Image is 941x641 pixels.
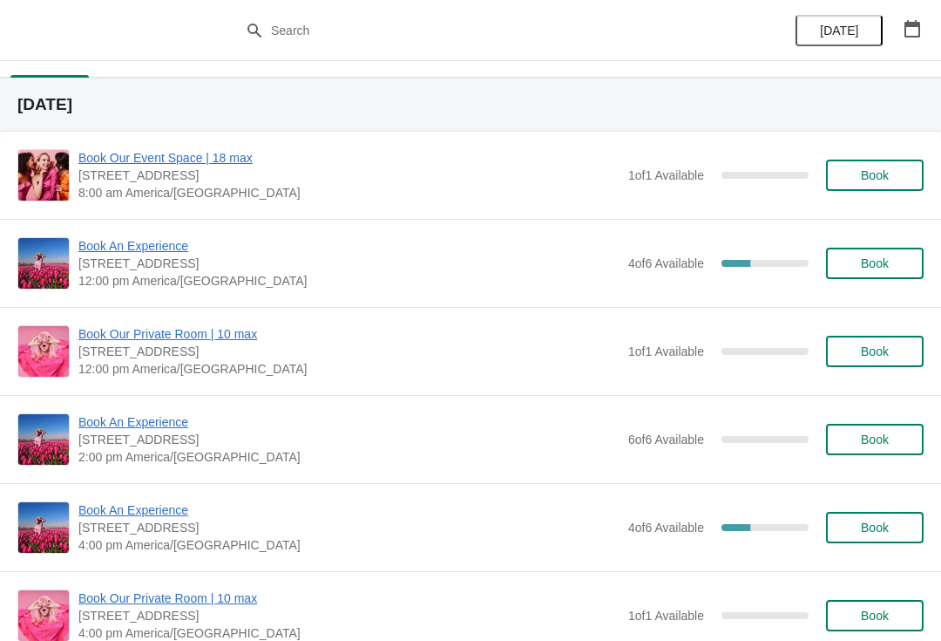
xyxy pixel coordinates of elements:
span: Book [861,609,889,623]
span: 1 of 1 Available [628,344,704,358]
span: [STREET_ADDRESS] [78,343,619,360]
span: Book Our Private Room | 10 max [78,325,619,343]
span: Book An Experience [78,501,619,519]
span: [STREET_ADDRESS] [78,255,619,272]
img: Book Our Private Room | 10 max | 1815 N. Milwaukee Ave., Chicago, IL 60647 | 12:00 pm America/Chi... [18,326,69,377]
span: 12:00 pm America/[GEOGRAPHIC_DATA] [78,360,619,378]
span: Book An Experience [78,237,619,255]
span: [STREET_ADDRESS] [78,607,619,624]
span: Book [861,168,889,182]
span: [STREET_ADDRESS] [78,431,619,448]
button: Book [826,424,924,455]
span: Book [861,521,889,535]
span: Book [861,344,889,358]
span: 4 of 6 Available [628,256,704,270]
span: Book Our Private Room | 10 max [78,590,619,607]
img: Book Our Event Space | 18 max | 1815 N. Milwaukee Ave., Chicago, IL 60647 | 8:00 am America/Chicago [18,150,69,201]
span: [STREET_ADDRESS] [78,519,619,536]
span: [STREET_ADDRESS] [78,167,619,184]
img: Book Our Private Room | 10 max | 1815 N. Milwaukee Ave., Chicago, IL 60647 | 4:00 pm America/Chicago [18,590,69,641]
button: [DATE] [795,15,883,46]
span: 4 of 6 Available [628,521,704,535]
span: 6 of 6 Available [628,433,704,447]
span: 1 of 1 Available [628,168,704,182]
img: Book An Experience | 1815 North Milwaukee Avenue, Chicago, IL, USA | 12:00 pm America/Chicago [18,238,69,289]
span: [DATE] [820,24,858,38]
input: Search [270,15,706,46]
span: 4:00 pm America/[GEOGRAPHIC_DATA] [78,536,619,554]
span: 1 of 1 Available [628,609,704,623]
span: Book Our Event Space | 18 max [78,149,619,167]
button: Book [826,512,924,543]
img: Book An Experience | 1815 North Milwaukee Avenue, Chicago, IL, USA | 2:00 pm America/Chicago [18,414,69,465]
span: Book [861,433,889,447]
button: Book [826,160,924,191]
span: 2:00 pm America/[GEOGRAPHIC_DATA] [78,448,619,466]
button: Book [826,600,924,631]
img: Book An Experience | 1815 North Milwaukee Avenue, Chicago, IL, USA | 4:00 pm America/Chicago [18,502,69,553]
span: Book An Experience [78,413,619,431]
h2: [DATE] [17,96,924,113]
button: Book [826,248,924,279]
button: Book [826,336,924,367]
span: 8:00 am America/[GEOGRAPHIC_DATA] [78,184,619,201]
span: Book [861,256,889,270]
span: 12:00 pm America/[GEOGRAPHIC_DATA] [78,272,619,290]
